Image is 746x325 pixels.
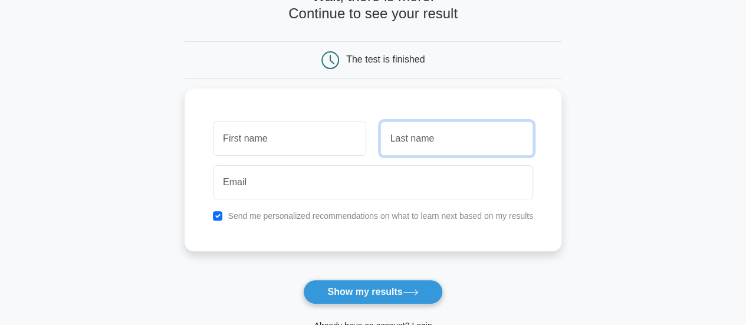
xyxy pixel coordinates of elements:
input: Last name [380,122,533,156]
input: First name [213,122,366,156]
div: The test is finished [346,54,425,64]
label: Send me personalized recommendations on what to learn next based on my results [228,211,533,221]
input: Email [213,165,533,199]
button: Show my results [303,280,442,304]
